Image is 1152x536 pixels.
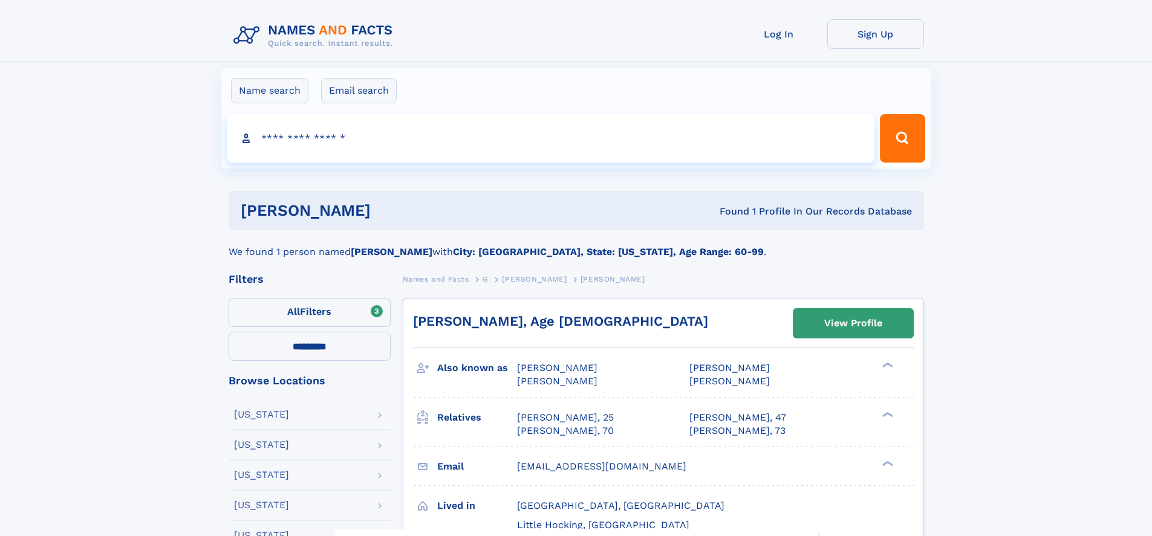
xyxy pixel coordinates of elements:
[351,246,432,257] b: [PERSON_NAME]
[413,314,708,329] a: [PERSON_NAME], Age [DEMOGRAPHIC_DATA]
[517,375,597,387] span: [PERSON_NAME]
[229,19,403,52] img: Logo Names and Facts
[517,424,614,438] a: [PERSON_NAME], 70
[229,375,391,386] div: Browse Locations
[880,114,925,163] button: Search Button
[545,205,912,218] div: Found 1 Profile In Our Records Database
[502,271,567,286] a: [PERSON_NAME]
[689,411,786,424] a: [PERSON_NAME], 47
[321,78,397,103] label: Email search
[517,500,724,511] span: [GEOGRAPHIC_DATA], [GEOGRAPHIC_DATA]
[229,274,391,285] div: Filters
[453,246,764,257] b: City: [GEOGRAPHIC_DATA], State: [US_STATE], Age Range: 60-99
[437,358,517,378] h3: Also known as
[234,410,289,419] div: [US_STATE]
[517,362,597,373] span: [PERSON_NAME]
[437,496,517,516] h3: Lived in
[793,309,913,338] a: View Profile
[229,230,924,259] div: We found 1 person named with .
[483,275,489,283] span: G
[483,271,489,286] a: G
[879,410,894,418] div: ❯
[234,500,289,510] div: [US_STATE]
[879,459,894,467] div: ❯
[731,19,827,49] a: Log In
[827,19,924,49] a: Sign Up
[403,271,469,286] a: Names and Facts
[824,309,882,337] div: View Profile
[437,407,517,428] h3: Relatives
[287,306,300,317] span: All
[241,203,545,218] h1: [PERSON_NAME]
[502,275,567,283] span: [PERSON_NAME]
[879,361,894,369] div: ❯
[437,456,517,477] h3: Email
[689,362,770,373] span: [PERSON_NAME]
[689,424,786,438] a: [PERSON_NAME], 73
[517,411,614,424] a: [PERSON_NAME], 25
[517,519,689,531] span: Little Hocking, [GEOGRAPHIC_DATA]
[517,460,686,472] span: [EMAIL_ADDRESS][DOMAIN_NAME]
[227,114,875,163] input: search input
[234,440,289,450] div: [US_STATE]
[689,375,770,387] span: [PERSON_NAME]
[229,298,391,327] label: Filters
[581,275,645,283] span: [PERSON_NAME]
[231,78,308,103] label: Name search
[234,470,289,480] div: [US_STATE]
